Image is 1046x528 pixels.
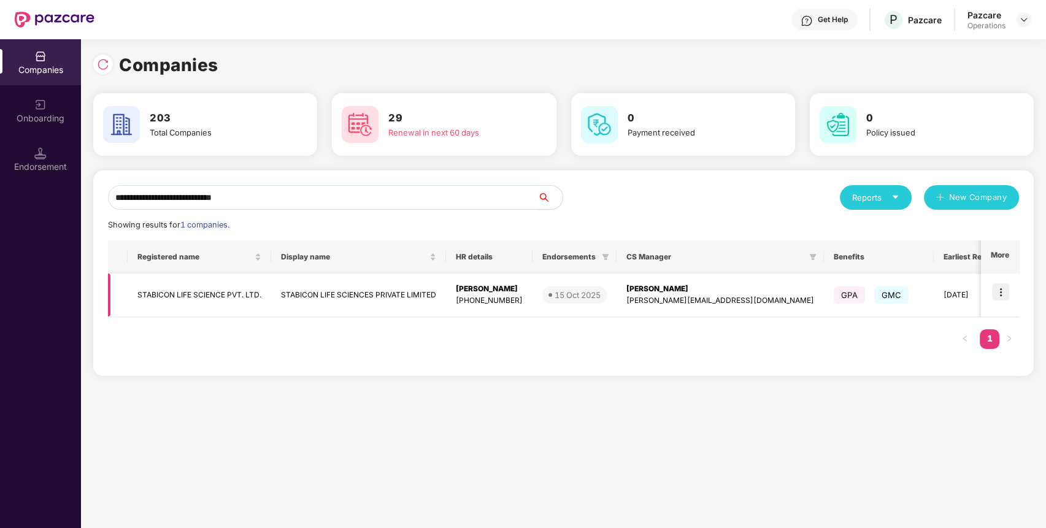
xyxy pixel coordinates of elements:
[820,106,856,143] img: svg+xml;base64,PHN2ZyB4bWxucz0iaHR0cDovL3d3dy53My5vcmcvMjAwMC9zdmciIHdpZHRoPSI2MCIgaGVpZ2h0PSI2MC...
[119,52,218,78] h1: Companies
[999,329,1019,349] li: Next Page
[628,126,761,139] div: Payment received
[446,240,533,274] th: HR details
[626,295,814,307] div: [PERSON_NAME][EMAIL_ADDRESS][DOMAIN_NAME]
[801,15,813,27] img: svg+xml;base64,PHN2ZyBpZD0iSGVscC0zMngzMiIgeG1sbnM9Imh0dHA6Ly93d3cudzMub3JnLzIwMDAvc3ZnIiB3aWR0aD...
[128,240,271,274] th: Registered name
[981,240,1019,274] th: More
[137,252,252,262] span: Registered name
[967,21,1006,31] div: Operations
[980,329,999,348] a: 1
[388,126,521,139] div: Renewal in next 60 days
[934,240,1013,274] th: Earliest Renewal
[834,286,865,304] span: GPA
[626,252,804,262] span: CS Manager
[961,335,969,342] span: left
[1019,15,1029,25] img: svg+xml;base64,PHN2ZyBpZD0iRHJvcGRvd24tMzJ4MzIiIHhtbG5zPSJodHRwOi8vd3d3LnczLm9yZy8yMDAwL3N2ZyIgd2...
[934,274,1013,317] td: [DATE]
[626,283,814,295] div: [PERSON_NAME]
[999,329,1019,349] button: right
[807,250,819,264] span: filter
[537,193,563,202] span: search
[342,106,379,143] img: svg+xml;base64,PHN2ZyB4bWxucz0iaHR0cDovL3d3dy53My5vcmcvMjAwMC9zdmciIHdpZHRoPSI2MCIgaGVpZ2h0PSI2MC...
[281,252,427,262] span: Display name
[890,12,898,27] span: P
[874,286,909,304] span: GMC
[388,110,521,126] h3: 29
[456,295,523,307] div: [PHONE_NUMBER]
[818,15,848,25] div: Get Help
[103,106,140,143] img: svg+xml;base64,PHN2ZyB4bWxucz0iaHR0cDovL3d3dy53My5vcmcvMjAwMC9zdmciIHdpZHRoPSI2MCIgaGVpZ2h0PSI2MC...
[866,110,999,126] h3: 0
[108,220,229,229] span: Showing results for
[955,329,975,349] button: left
[150,110,283,126] h3: 203
[34,99,47,111] img: svg+xml;base64,PHN2ZyB3aWR0aD0iMjAiIGhlaWdodD0iMjAiIHZpZXdCb3g9IjAgMCAyMCAyMCIgZmlsbD0ibm9uZSIgeG...
[809,253,817,261] span: filter
[150,126,283,139] div: Total Companies
[602,253,609,261] span: filter
[537,185,563,210] button: search
[271,240,446,274] th: Display name
[955,329,975,349] li: Previous Page
[542,252,597,262] span: Endorsements
[967,9,1006,21] div: Pazcare
[599,250,612,264] span: filter
[180,220,229,229] span: 1 companies.
[34,147,47,159] img: svg+xml;base64,PHN2ZyB3aWR0aD0iMTQuNSIgaGVpZ2h0PSIxNC41IiB2aWV3Qm94PSIwIDAgMTYgMTYiIGZpbGw9Im5vbm...
[581,106,618,143] img: svg+xml;base64,PHN2ZyB4bWxucz0iaHR0cDovL3d3dy53My5vcmcvMjAwMC9zdmciIHdpZHRoPSI2MCIgaGVpZ2h0PSI2MC...
[34,50,47,63] img: svg+xml;base64,PHN2ZyBpZD0iQ29tcGFuaWVzIiB4bWxucz0iaHR0cDovL3d3dy53My5vcmcvMjAwMC9zdmciIHdpZHRoPS...
[908,14,942,26] div: Pazcare
[1006,335,1013,342] span: right
[15,12,94,28] img: New Pazcare Logo
[949,191,1007,204] span: New Company
[866,126,999,139] div: Policy issued
[128,274,271,317] td: STABICON LIFE SCIENCE PVT. LTD.
[271,274,446,317] td: STABICON LIFE SCIENCES PRIVATE LIMITED
[980,329,999,349] li: 1
[936,193,944,203] span: plus
[456,283,523,295] div: [PERSON_NAME]
[852,191,899,204] div: Reports
[891,193,899,201] span: caret-down
[628,110,761,126] h3: 0
[555,289,601,301] div: 15 Oct 2025
[824,240,934,274] th: Benefits
[97,58,109,71] img: svg+xml;base64,PHN2ZyBpZD0iUmVsb2FkLTMyeDMyIiB4bWxucz0iaHR0cDovL3d3dy53My5vcmcvMjAwMC9zdmciIHdpZH...
[924,185,1019,210] button: plusNew Company
[992,283,1009,300] img: icon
